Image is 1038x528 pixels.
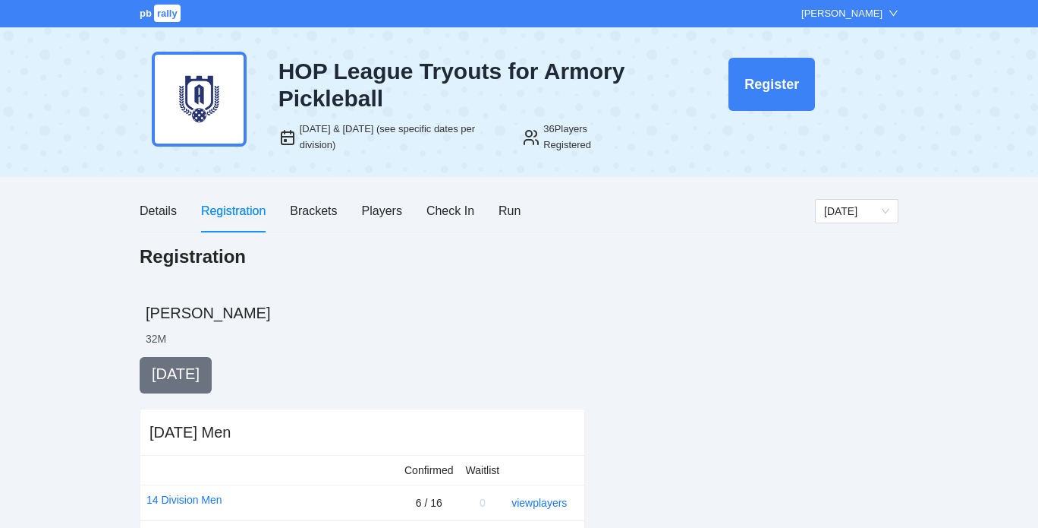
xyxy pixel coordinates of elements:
span: down [889,8,898,18]
span: pb [140,8,152,19]
span: [DATE] [152,365,200,382]
span: 0 [480,497,486,509]
a: pbrally [140,8,183,19]
span: Thursday [824,200,889,223]
div: 36 Players Registered [543,122,633,153]
div: [PERSON_NAME] [801,6,882,21]
li: 32 M [146,331,166,346]
div: Players [362,201,402,220]
div: [DATE] & [DATE] (see specific dates per division) [300,122,505,153]
div: Waitlist [466,462,500,479]
div: Confirmed [404,462,454,479]
a: 14 Division Men [146,492,222,508]
div: Check In [426,201,474,220]
button: Register [728,58,815,111]
span: rally [154,5,181,22]
div: Run [499,201,521,220]
img: armory-dark-blue.png [152,52,247,147]
h1: Registration [140,245,246,269]
div: Details [140,201,177,220]
h2: [PERSON_NAME] [146,302,898,324]
div: Registration [201,201,266,220]
a: view players [511,497,567,509]
div: Brackets [290,201,337,220]
td: 6 / 16 [398,485,460,521]
div: HOP League Tryouts for Armory Pickleball [278,58,634,112]
div: [DATE] Men [149,422,231,443]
